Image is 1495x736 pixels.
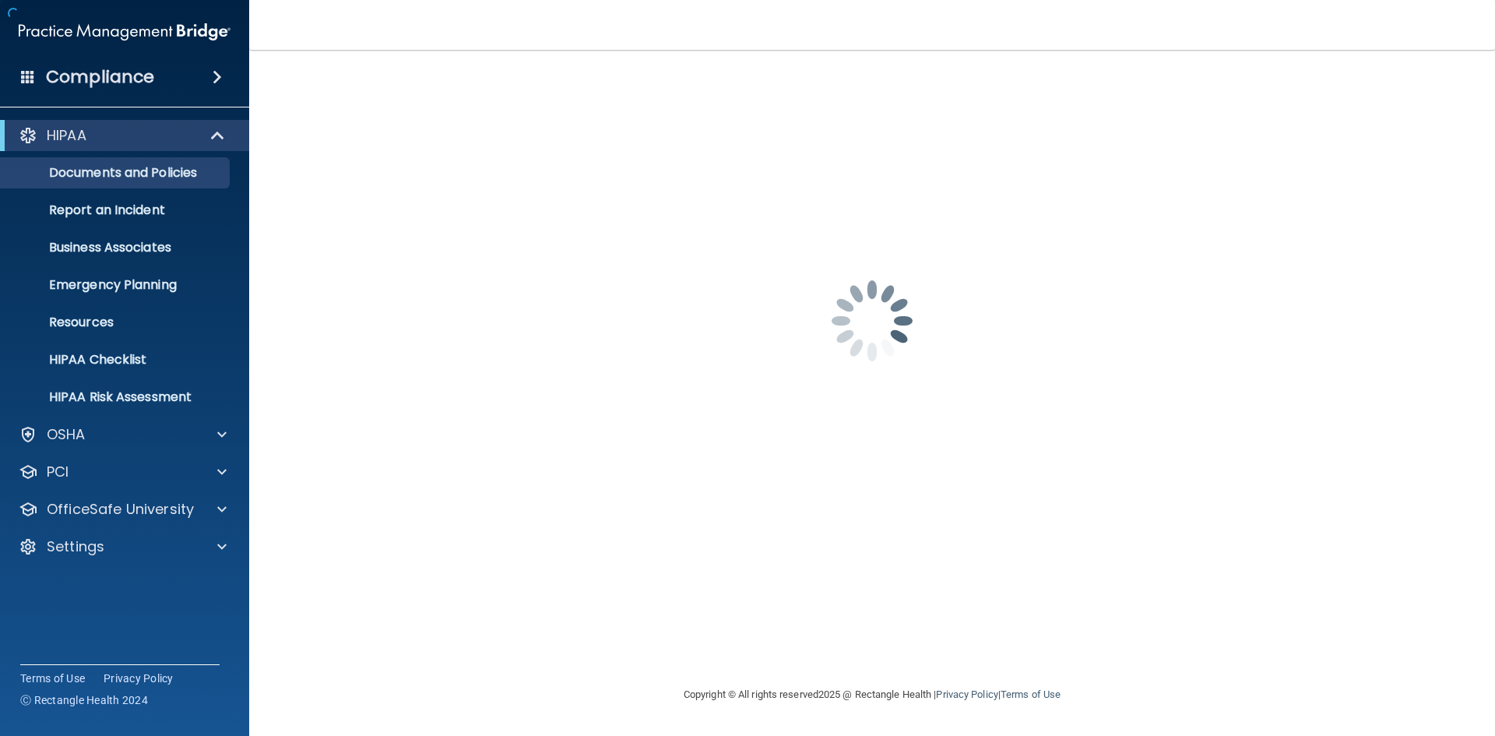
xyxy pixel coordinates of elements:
p: Report an Incident [10,202,223,218]
a: OSHA [19,425,227,444]
p: Emergency Planning [10,277,223,293]
span: Ⓒ Rectangle Health 2024 [20,692,148,708]
p: Settings [47,537,104,556]
p: HIPAA [47,126,86,145]
a: OfficeSafe University [19,500,227,519]
a: Settings [19,537,227,556]
p: OSHA [47,425,86,444]
div: Copyright © All rights reserved 2025 @ Rectangle Health | | [588,670,1156,720]
a: Privacy Policy [936,688,997,700]
p: Documents and Policies [10,165,223,181]
img: spinner.e123f6fc.gif [794,243,950,399]
img: PMB logo [19,16,230,48]
a: Privacy Policy [104,671,174,686]
p: OfficeSafe University [47,500,194,519]
h4: Compliance [46,66,154,88]
p: Business Associates [10,240,223,255]
a: HIPAA [19,126,226,145]
p: Resources [10,315,223,330]
p: PCI [47,463,69,481]
a: Terms of Use [1001,688,1061,700]
iframe: Drift Widget Chat Controller [1226,625,1476,688]
a: Terms of Use [20,671,85,686]
p: HIPAA Risk Assessment [10,389,223,405]
p: HIPAA Checklist [10,352,223,368]
a: PCI [19,463,227,481]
